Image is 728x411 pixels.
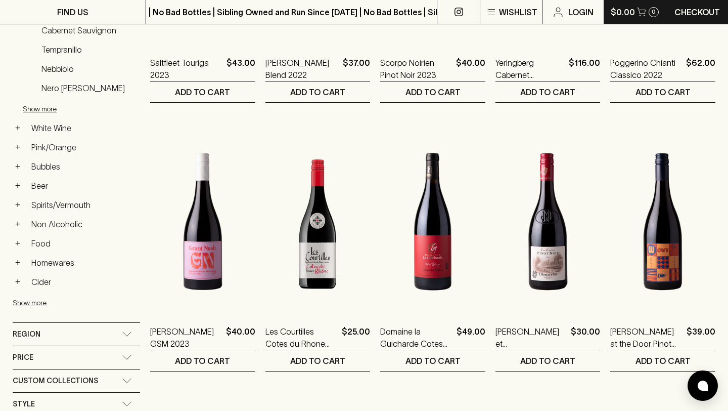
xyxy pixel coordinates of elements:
p: ADD TO CART [175,86,230,98]
a: Cider [27,273,140,291]
a: Cabernet Sauvignon [37,22,140,39]
img: Les Courtilles Cotes du Rhone 2023 [265,133,371,310]
p: ADD TO CART [290,86,345,98]
button: + [13,277,23,287]
button: ADD TO CART [495,81,601,102]
button: + [13,200,23,210]
a: Poggerino Chianti Classico 2022 [610,57,682,81]
img: bubble-icon [698,381,708,391]
button: ADD TO CART [380,350,485,371]
p: Wishlist [499,6,537,18]
div: Price [13,346,140,369]
p: $30.00 [571,325,600,350]
span: Price [13,351,33,364]
a: White Wine [27,119,140,137]
p: ADD TO CART [405,86,461,98]
button: + [13,219,23,229]
button: + [13,142,23,152]
img: Grant Nash GSM 2023 [150,133,255,310]
a: Scorpo Noirien Pinot Noir 2023 [380,57,452,81]
span: Style [13,398,35,410]
p: $43.00 [226,57,255,81]
p: $116.00 [569,57,600,81]
button: ADD TO CART [495,350,601,371]
a: Domaine la Guicharde Cotes Du Rhone Pur Rouge 2022 [380,325,452,350]
p: ADD TO CART [520,86,575,98]
button: + [13,238,23,249]
img: Domaine la Guicharde Cotes Du Rhone Pur Rouge 2022 [380,133,485,310]
a: Pink/Orange [27,139,140,156]
p: ADD TO CART [405,355,461,367]
a: Spirits/Vermouth [27,196,140,214]
p: $40.00 [226,325,255,350]
span: Custom Collections [13,375,98,387]
p: $0.00 [611,6,635,18]
a: [PERSON_NAME] Blend 2022 [265,57,339,81]
a: Food [27,235,140,252]
div: Custom Collections [13,369,140,392]
a: Yeringberg Cabernet Sauvignon 2022 [495,57,565,81]
button: + [13,258,23,268]
a: Non Alcoholic [27,216,140,233]
span: Region [13,328,40,341]
button: + [13,181,23,191]
button: + [13,123,23,133]
p: $37.00 [343,57,370,81]
p: Checkout [674,6,720,18]
p: ADD TO CART [175,355,230,367]
button: ADD TO CART [380,81,485,102]
p: Login [568,6,594,18]
p: ADD TO CART [520,355,575,367]
div: Region [13,323,140,346]
a: Bubbles [27,158,140,175]
button: ADD TO CART [265,81,371,102]
p: ADD TO CART [635,355,691,367]
img: Wolfe at the Door Pinot Noir 2024 [610,133,715,310]
a: Beer [27,177,140,194]
p: FIND US [57,6,88,18]
a: Saltfleet Touriga 2023 [150,57,222,81]
a: Les Courtilles Cotes du Rhone 2023 [265,325,338,350]
a: Homewares [27,254,140,271]
p: $25.00 [342,325,370,350]
button: ADD TO CART [150,350,255,371]
a: [PERSON_NAME] et [PERSON_NAME] Coches Pinot Noir 2023 [495,325,567,350]
p: ADD TO CART [635,86,691,98]
button: ADD TO CART [265,350,371,371]
p: $49.00 [457,325,485,350]
a: Tempranillo [37,41,140,58]
img: J Moreau et Fils Les Coches Pinot Noir 2023 [495,133,601,310]
p: $62.00 [686,57,715,81]
button: + [13,161,23,172]
button: Show more [23,99,155,119]
button: ADD TO CART [610,350,715,371]
button: ADD TO CART [150,81,255,102]
button: ADD TO CART [610,81,715,102]
p: $40.00 [456,57,485,81]
p: 0 [652,9,656,15]
button: Show more [13,293,145,313]
a: [PERSON_NAME] at the Door Pinot Noir 2024 [610,325,682,350]
a: Nero [PERSON_NAME] [37,79,140,97]
p: ADD TO CART [290,355,345,367]
a: Nebbiolo [37,60,140,77]
a: [PERSON_NAME] GSM 2023 [150,325,222,350]
p: $39.00 [687,325,715,350]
